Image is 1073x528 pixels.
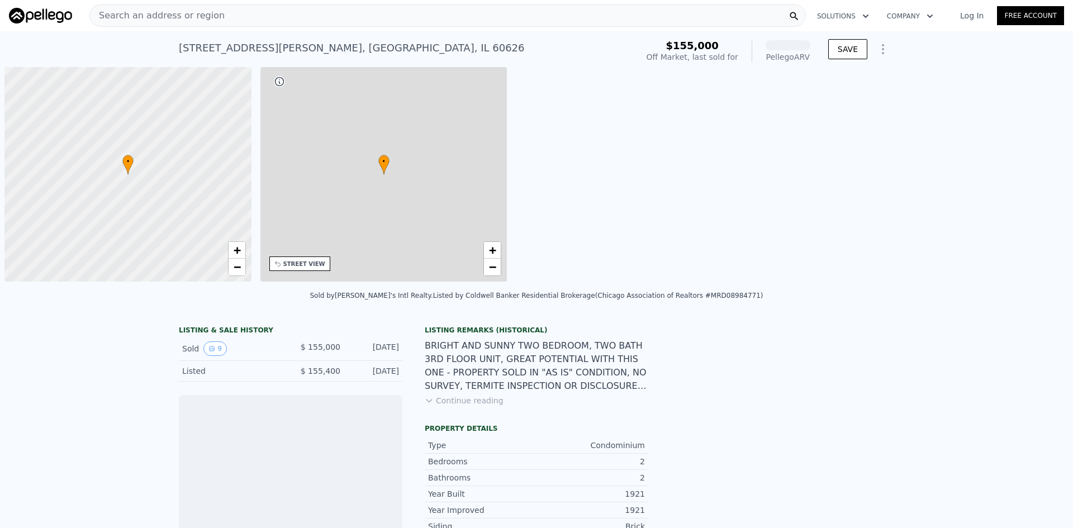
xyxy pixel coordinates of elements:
div: 2 [536,472,645,483]
span: + [489,243,496,257]
div: • [122,155,134,174]
span: • [122,156,134,167]
div: Type [428,440,536,451]
div: Bedrooms [428,456,536,467]
span: + [233,243,240,257]
div: 1921 [536,505,645,516]
div: Bathrooms [428,472,536,483]
a: Free Account [997,6,1064,25]
div: Year Built [428,488,536,500]
button: View historical data [203,341,227,356]
div: Listed by Coldwell Banker Residential Brokerage (Chicago Association of Realtors #MRD08984771) [433,292,763,299]
a: Zoom out [229,259,245,275]
div: [STREET_ADDRESS][PERSON_NAME] , [GEOGRAPHIC_DATA] , IL 60626 [179,40,525,56]
div: 1921 [536,488,645,500]
button: Continue reading [425,395,504,406]
button: Solutions [808,6,878,26]
div: BRIGHT AND SUNNY TWO BEDROOM, TWO BATH 3RD FLOOR UNIT, GREAT POTENTIAL WITH THIS ONE - PROPERTY S... [425,339,648,393]
div: LISTING & SALE HISTORY [179,326,402,337]
span: $ 155,400 [301,367,340,375]
div: Listed [182,365,282,377]
div: Off Market, last sold for [647,51,738,63]
div: Property details [425,424,648,433]
div: Sold [182,341,282,356]
div: STREET VIEW [283,260,325,268]
span: − [489,260,496,274]
a: Zoom in [229,242,245,259]
span: Search an address or region [90,9,225,22]
a: Zoom in [484,242,501,259]
img: Pellego [9,8,72,23]
div: Pellego ARV [766,51,810,63]
button: Company [878,6,942,26]
span: $155,000 [666,40,719,51]
div: [DATE] [349,365,399,377]
div: Sold by [PERSON_NAME]'s Intl Realty . [310,292,433,299]
a: Zoom out [484,259,501,275]
div: Condominium [536,440,645,451]
button: SAVE [828,39,867,59]
div: 2 [536,456,645,467]
a: Log In [947,10,997,21]
div: Year Improved [428,505,536,516]
span: • [378,156,390,167]
div: • [378,155,390,174]
span: − [233,260,240,274]
span: $ 155,000 [301,343,340,351]
button: Show Options [872,38,894,60]
div: Listing Remarks (Historical) [425,326,648,335]
div: [DATE] [349,341,399,356]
